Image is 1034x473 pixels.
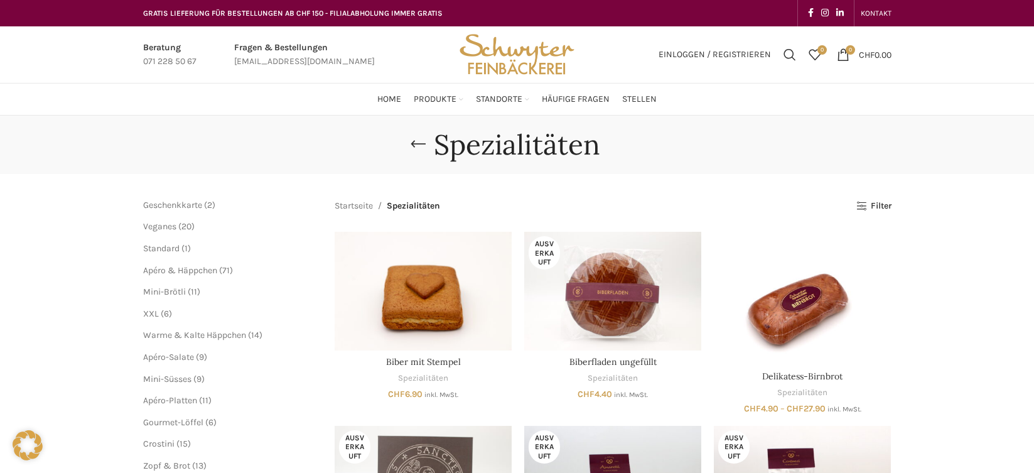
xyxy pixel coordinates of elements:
bdi: 4.40 [578,389,612,400]
a: Apéro-Salate [143,352,194,362]
a: Biberfladen ungefüllt [524,232,701,350]
span: 11 [191,286,197,297]
a: Häufige Fragen [542,87,610,112]
img: Bäckerei Schwyter [455,26,578,83]
span: 20 [181,221,191,232]
a: Infobox link [234,41,375,69]
span: Ausverkauft [529,236,560,269]
a: Startseite [335,199,373,213]
a: Instagram social link [817,4,832,22]
span: Ausverkauft [718,430,750,464]
a: Biberfladen ungefüllt [569,356,657,367]
a: Mini-Brötli [143,286,186,297]
a: Home [377,87,401,112]
span: KONTAKT [861,9,891,18]
a: Filter [856,201,891,212]
span: 71 [222,265,230,276]
a: Mini-Süsses [143,374,191,384]
span: Standard [143,243,180,254]
bdi: 6.90 [388,389,423,400]
small: inkl. MwSt. [424,391,458,399]
a: Stellen [622,87,657,112]
a: Spezialitäten [777,387,827,399]
span: 15 [180,438,188,449]
span: – [780,403,785,414]
span: GRATIS LIEFERUNG FÜR BESTELLUNGEN AB CHF 150 - FILIALABHOLUNG IMMER GRATIS [143,9,443,18]
a: Infobox link [143,41,197,69]
a: Zopf & Brot [143,460,190,471]
a: Apéro-Platten [143,395,197,406]
a: Geschenkkarte [143,200,202,210]
div: Secondary navigation [854,1,898,26]
bdi: 0.00 [859,49,891,60]
span: 0 [817,45,827,55]
a: Veganes [143,221,176,232]
span: CHF [859,49,875,60]
span: 14 [251,330,259,340]
span: Standorte [476,94,522,106]
h1: Spezialitäten [434,128,600,161]
span: Einloggen / Registrieren [659,50,771,59]
small: inkl. MwSt. [614,391,648,399]
a: Apéro & Häppchen [143,265,217,276]
a: Gourmet-Löffel [143,417,203,428]
a: Suchen [777,42,802,67]
span: 0 [846,45,855,55]
span: 1 [185,243,188,254]
a: Site logo [455,48,578,59]
div: Meine Wunschliste [802,42,827,67]
a: Spezialitäten [588,372,638,384]
bdi: 27.90 [787,403,826,414]
span: Ausverkauft [529,430,560,464]
span: CHF [388,389,405,400]
span: Ausverkauft [339,430,370,464]
a: KONTAKT [861,1,891,26]
a: Facebook social link [804,4,817,22]
span: 9 [199,352,204,362]
a: Standorte [476,87,529,112]
a: 0 [802,42,827,67]
a: Delikatess-Birnbrot [714,232,891,364]
a: Biber mit Stempel [386,356,461,367]
a: Spezialitäten [398,372,448,384]
a: 0 CHF0.00 [831,42,898,67]
a: XXL [143,308,159,319]
bdi: 4.90 [744,403,778,414]
a: Biber mit Stempel [335,232,512,350]
span: Stellen [622,94,657,106]
span: 6 [164,308,169,319]
a: Go back [402,132,434,157]
a: Delikatess-Birnbrot [762,371,843,382]
a: Linkedin social link [832,4,848,22]
span: CHF [578,389,595,400]
nav: Breadcrumb [335,199,440,213]
span: Produkte [414,94,456,106]
a: Warme & Kalte Häppchen [143,330,246,340]
span: CHF [744,403,761,414]
div: Main navigation [137,87,898,112]
a: Produkte [414,87,463,112]
span: Spezialitäten [387,199,440,213]
span: 2 [207,200,212,210]
span: 13 [195,460,203,471]
small: inkl. MwSt. [827,405,861,413]
span: CHF [787,403,804,414]
span: 11 [202,395,208,406]
span: 9 [197,374,202,384]
span: Home [377,94,401,106]
a: Crostini [143,438,175,449]
span: 6 [208,417,213,428]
